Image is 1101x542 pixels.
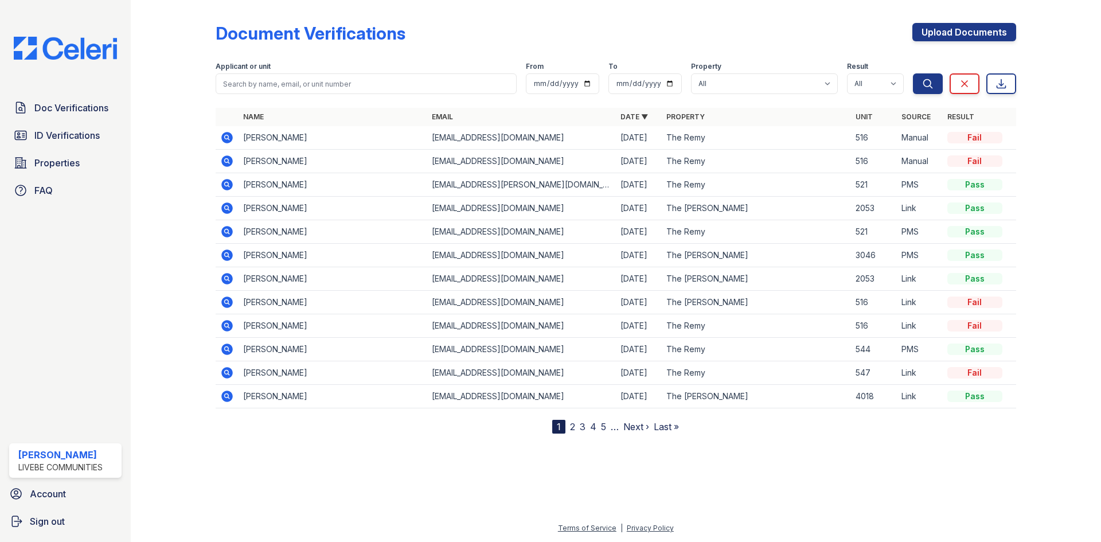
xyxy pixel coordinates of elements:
td: [DATE] [616,267,662,291]
div: Fail [947,320,1002,332]
td: [PERSON_NAME] [239,314,427,338]
td: [EMAIL_ADDRESS][DOMAIN_NAME] [427,267,616,291]
td: The Remy [662,126,850,150]
td: [EMAIL_ADDRESS][DOMAIN_NAME] [427,338,616,361]
td: The [PERSON_NAME] [662,244,850,267]
td: Link [897,197,943,220]
td: [PERSON_NAME] [239,361,427,385]
td: Link [897,314,943,338]
td: [PERSON_NAME] [239,173,427,197]
label: Applicant or unit [216,62,271,71]
td: The Remy [662,173,850,197]
td: [EMAIL_ADDRESS][DOMAIN_NAME] [427,197,616,220]
td: [EMAIL_ADDRESS][DOMAIN_NAME] [427,220,616,244]
td: [DATE] [616,220,662,244]
div: Pass [947,226,1002,237]
td: Manual [897,150,943,173]
td: [PERSON_NAME] [239,244,427,267]
span: Doc Verifications [34,101,108,115]
td: [DATE] [616,150,662,173]
td: 516 [851,150,897,173]
td: [PERSON_NAME] [239,150,427,173]
span: ID Verifications [34,128,100,142]
td: PMS [897,173,943,197]
div: Pass [947,249,1002,261]
td: Link [897,267,943,291]
div: Pass [947,202,1002,214]
td: 521 [851,173,897,197]
td: [DATE] [616,244,662,267]
td: The [PERSON_NAME] [662,267,850,291]
a: Doc Verifications [9,96,122,119]
td: [PERSON_NAME] [239,338,427,361]
a: Privacy Policy [627,524,674,532]
td: [EMAIL_ADDRESS][DOMAIN_NAME] [427,291,616,314]
div: 1 [552,420,565,434]
td: [DATE] [616,197,662,220]
span: Account [30,487,66,501]
td: The Remy [662,314,850,338]
td: [PERSON_NAME] [239,267,427,291]
label: From [526,62,544,71]
a: 3 [580,421,585,432]
div: Pass [947,344,1002,355]
a: Account [5,482,126,505]
td: The Remy [662,361,850,385]
div: Fail [947,297,1002,308]
a: Unit [856,112,873,121]
span: Sign out [30,514,65,528]
td: 516 [851,126,897,150]
a: Sign out [5,510,126,533]
td: [DATE] [616,385,662,408]
span: … [611,420,619,434]
span: FAQ [34,184,53,197]
td: [PERSON_NAME] [239,220,427,244]
td: [DATE] [616,291,662,314]
a: 5 [601,421,606,432]
td: [DATE] [616,126,662,150]
td: PMS [897,220,943,244]
td: [EMAIL_ADDRESS][DOMAIN_NAME] [427,126,616,150]
td: [PERSON_NAME] [239,291,427,314]
div: LiveBe Communities [18,462,103,473]
a: Source [901,112,931,121]
div: | [620,524,623,532]
td: The Remy [662,338,850,361]
td: The [PERSON_NAME] [662,291,850,314]
img: CE_Logo_Blue-a8612792a0a2168367f1c8372b55b34899dd931a85d93a1a3d3e32e68fde9ad4.png [5,37,126,60]
td: The Remy [662,150,850,173]
td: Link [897,361,943,385]
td: The [PERSON_NAME] [662,385,850,408]
a: Result [947,112,974,121]
td: The [PERSON_NAME] [662,197,850,220]
td: [DATE] [616,361,662,385]
td: [PERSON_NAME] [239,126,427,150]
td: 3046 [851,244,897,267]
td: [DATE] [616,338,662,361]
td: 521 [851,220,897,244]
td: Link [897,385,943,408]
a: ID Verifications [9,124,122,147]
td: 547 [851,361,897,385]
td: Link [897,291,943,314]
td: [EMAIL_ADDRESS][DOMAIN_NAME] [427,314,616,338]
td: [EMAIL_ADDRESS][DOMAIN_NAME] [427,361,616,385]
iframe: chat widget [1053,496,1090,531]
div: [PERSON_NAME] [18,448,103,462]
a: Next › [623,421,649,432]
a: Properties [9,151,122,174]
a: Property [666,112,705,121]
div: Document Verifications [216,23,405,44]
label: Property [691,62,721,71]
td: [EMAIL_ADDRESS][DOMAIN_NAME] [427,385,616,408]
td: Manual [897,126,943,150]
a: Upload Documents [912,23,1016,41]
td: 516 [851,291,897,314]
td: [EMAIL_ADDRESS][DOMAIN_NAME] [427,244,616,267]
a: Last » [654,421,679,432]
label: To [608,62,618,71]
td: [PERSON_NAME] [239,385,427,408]
input: Search by name, email, or unit number [216,73,517,94]
div: Pass [947,391,1002,402]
